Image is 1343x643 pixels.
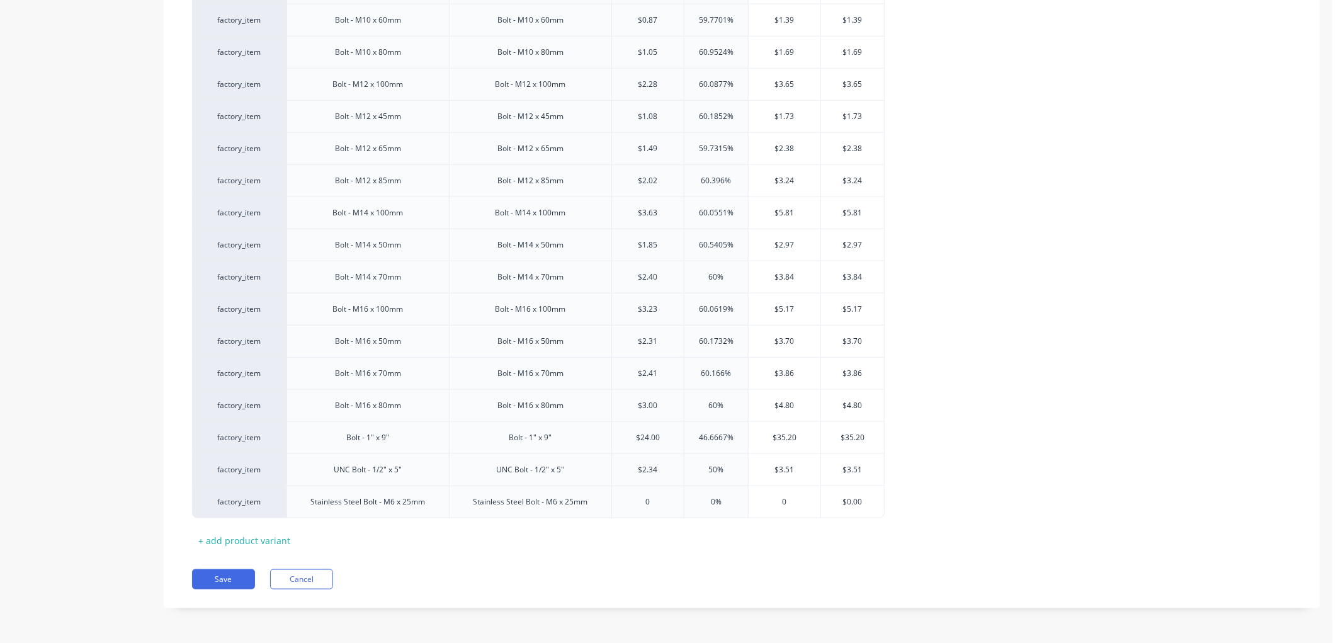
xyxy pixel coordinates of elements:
div: Bolt - M10 x 60mm [325,12,411,28]
div: factory_item [205,496,274,508]
div: $3.70 [749,326,820,357]
div: $1.05 [612,37,684,68]
div: 60.1732% [684,326,748,357]
div: Bolt - M14 x 70mm [325,269,411,285]
div: 60.1852% [684,101,748,132]
div: $1.39 [749,4,820,36]
div: UNC Bolt - 1/2" x 5" [324,462,412,478]
div: $3.86 [821,358,884,389]
div: Bolt - M12 x 45mm [487,108,574,125]
div: $3.70 [821,326,884,357]
div: Bolt - M14 x 100mm [323,205,414,221]
div: factory_itemBolt - M14 x 100mmBolt - M14 x 100mm$3.6360.0551%$5.81$5.81 [192,196,885,229]
div: Bolt - 1" x 9" [337,430,400,446]
div: factory_item [205,432,274,443]
div: $2.02 [612,165,684,196]
div: factory_itemStainless Steel Bolt - M6 x 25mmStainless Steel Bolt - M6 x 25mm00%0$0.00 [192,486,885,518]
div: $2.34 [612,454,684,486]
div: $3.84 [821,261,884,293]
div: 60.166% [684,358,748,389]
div: Bolt - M16 x 70mm [325,365,411,382]
div: Bolt - M16 x 80mm [487,397,574,414]
div: factory_item [205,111,274,122]
div: $3.65 [749,69,820,100]
div: Stainless Steel Bolt - M6 x 25mm [301,494,436,510]
div: $1.73 [821,101,884,132]
div: factory_itemBolt - M16 x 80mmBolt - M16 x 80mm$3.0060%$4.80$4.80 [192,389,885,421]
div: 0 [749,486,820,518]
div: factory_item [205,271,274,283]
div: Bolt - M12 x 85mm [487,173,574,189]
div: $2.28 [612,69,684,100]
div: Bolt - M16 x 80mm [325,397,411,414]
div: Bolt - M12 x 65mm [487,140,574,157]
div: Bolt - M12 x 100mm [485,76,576,93]
div: $3.51 [821,454,884,486]
div: Bolt - M14 x 50mm [325,237,411,253]
div: $2.97 [821,229,884,261]
div: factory_itemBolt - M12 x 100mmBolt - M12 x 100mm$2.2860.0877%$3.65$3.65 [192,68,885,100]
div: $0.87 [612,4,684,36]
div: $1.69 [821,37,884,68]
div: factory_itemBolt - M16 x 70mmBolt - M16 x 70mm$2.4160.166%$3.86$3.86 [192,357,885,389]
div: $0.00 [821,486,884,518]
div: factory_itemBolt - M12 x 65mmBolt - M12 x 65mm$1.4959.7315%$2.38$2.38 [192,132,885,164]
div: 0% [684,486,748,518]
div: $2.41 [612,358,684,389]
div: $1.73 [749,101,820,132]
div: 60.396% [684,165,748,196]
div: factory_itemBolt - M12 x 45mmBolt - M12 x 45mm$1.0860.1852%$1.73$1.73 [192,100,885,132]
div: factory_item [205,336,274,347]
div: $35.20 [749,422,820,453]
div: $4.80 [749,390,820,421]
div: $3.86 [749,358,820,389]
div: factory_item [205,47,274,58]
div: factory_item [205,239,274,251]
div: factory_itemBolt - M10 x 80mmBolt - M10 x 80mm$1.0560.9524%$1.69$1.69 [192,36,885,68]
div: $3.84 [749,261,820,293]
div: factory_itemBolt - M10 x 60mmBolt - M10 x 60mm$0.8759.7701%$1.39$1.39 [192,4,885,36]
div: $1.08 [612,101,684,132]
div: Bolt - M16 x 100mm [485,301,576,317]
div: Bolt - 1" x 9" [499,430,562,446]
div: factory_item [205,143,274,154]
div: $1.49 [612,133,684,164]
div: $2.38 [821,133,884,164]
div: $3.23 [612,293,684,325]
button: Cancel [270,569,333,589]
div: factory_itemUNC Bolt - 1/2" x 5"UNC Bolt - 1/2" x 5"$2.3450%$3.51$3.51 [192,453,885,486]
div: Bolt - M14 x 70mm [487,269,574,285]
div: $1.39 [821,4,884,36]
div: $3.63 [612,197,684,229]
div: $1.69 [749,37,820,68]
div: $5.81 [821,197,884,229]
div: factory_item [205,304,274,315]
div: $2.40 [612,261,684,293]
div: $3.51 [749,454,820,486]
div: 50% [684,454,748,486]
div: 59.7315% [684,133,748,164]
div: $4.80 [821,390,884,421]
div: Bolt - M16 x 100mm [323,301,414,317]
div: Stainless Steel Bolt - M6 x 25mm [463,494,598,510]
div: $35.20 [821,422,884,453]
div: $2.38 [749,133,820,164]
button: Save [192,569,255,589]
div: $3.65 [821,69,884,100]
div: factory_itemBolt - M16 x 50mmBolt - M16 x 50mm$2.3160.1732%$3.70$3.70 [192,325,885,357]
div: Bolt - M10 x 80mm [487,44,574,60]
div: factory_itemBolt - M16 x 100mmBolt - M16 x 100mm$3.2360.0619%$5.17$5.17 [192,293,885,325]
div: Bolt - M10 x 60mm [487,12,574,28]
div: Bolt - M16 x 50mm [487,333,574,350]
div: Bolt - M14 x 100mm [485,205,576,221]
div: Bolt - M14 x 50mm [487,237,574,253]
div: $5.17 [821,293,884,325]
div: $2.31 [612,326,684,357]
div: factory_item [205,368,274,379]
div: $3.24 [821,165,884,196]
div: factory_item [205,464,274,475]
div: 60% [684,390,748,421]
div: Bolt - M12 x 100mm [323,76,414,93]
div: factory_item [205,175,274,186]
div: 60.9524% [684,37,748,68]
